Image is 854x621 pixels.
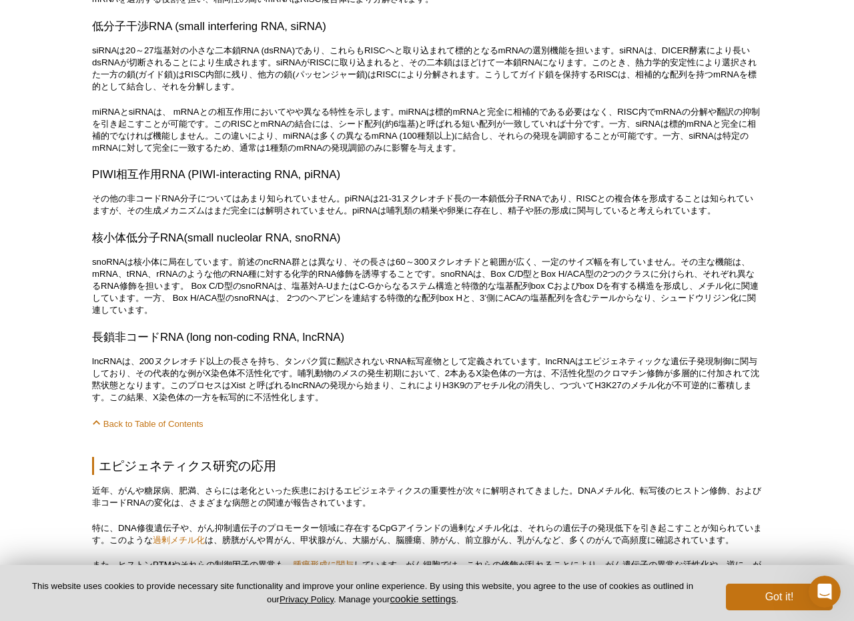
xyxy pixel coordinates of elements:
[21,580,704,606] p: This website uses cookies to provide necessary site functionality and improve your online experie...
[92,457,762,475] h2: エピジェネティクス研究の応用
[92,522,762,546] p: 特に、DNA修復遺伝子や、がん抑制遺伝子のプロモーター領域に存在するCpGアイランドの過剰なメチル化は、それらの遺伝子の発現低下を引き起こすことが知られています。このような は、膀胱がんや胃がん...
[92,230,762,246] h3: 核小体低分子RNA(small nucleolar RNA, snoRNA)
[92,419,203,429] a: Back to Table of Contents
[390,593,456,604] button: cookie settings
[153,535,205,545] a: 過剰メチル化
[92,167,762,183] h3: PIWI相互作用RNA (PIWI-interacting RNA, piRNA)
[92,106,762,154] p: miRNAとsiRNAは、 mRNAとの相互作用においてやや異なる特性を示します。miRNAは標的mRNAと完全に相補的である必要はなく、RISC内でmRNAの分解や翻訳の抑制を引き起こすことが...
[92,19,762,35] h3: 低分子干渉RNA (small interfering RNA, siRNA)
[293,560,354,570] a: 腫瘍形成に関与
[92,485,762,509] p: 近年、がんや糖尿病、肥満、さらには老化といった疾患におけるエピジェネティクスの重要性が次々に解明されてきました。DNAメチル化、転写後のヒストン修飾、および非コードRNAの変化は、さまざまな病態...
[809,576,841,608] iframe: Intercom live chat
[92,559,762,583] p: また、ヒストンPTMやそれらの制御因子の異常も、 しています。がん細胞では、これらの修飾が乱れることにより、がん遺伝子の異常な活性化や、逆に、がん抑制因子の異常な不活性化が引き起こされる可能性が...
[92,356,762,404] p: lncRNAは、200ヌクレオチド以上の長さを持ち、タンパク質に翻訳されないRNA転写産物として定義されています。lncRNAはエピジェネティックな遺伝子発現制御に関与しており、その代表的な例が...
[92,330,762,346] h3: 長鎖非コードRNA (long non-coding RNA, lncRNA)
[280,594,334,604] a: Privacy Policy
[92,193,762,217] p: その他の非コードRNA分子についてはあまり知られていません。piRNAは21-31ヌクレオチド長の一本鎖低分子RNAであり、RISCとの複合体を形成することは知られていますが、その生成メカニズム...
[92,45,762,93] p: siRNAは20～27塩基対の小さな二本鎖RNA (dsRNA)であり、これらもRISCへと取り込まれて標的となるmRNAの選別機能を担います。siRNAは、DICER酵素により長いdsRNAが...
[726,584,833,610] button: Got it!
[92,256,762,316] p: snoRNAは核小体に局在しています。前述のncRNA群とは異なり、その長さは60～300ヌクレオチドと範囲が広く、一定のサイズ幅を有していません。その主な機能は、mRNA、tRNA、rRNAの...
